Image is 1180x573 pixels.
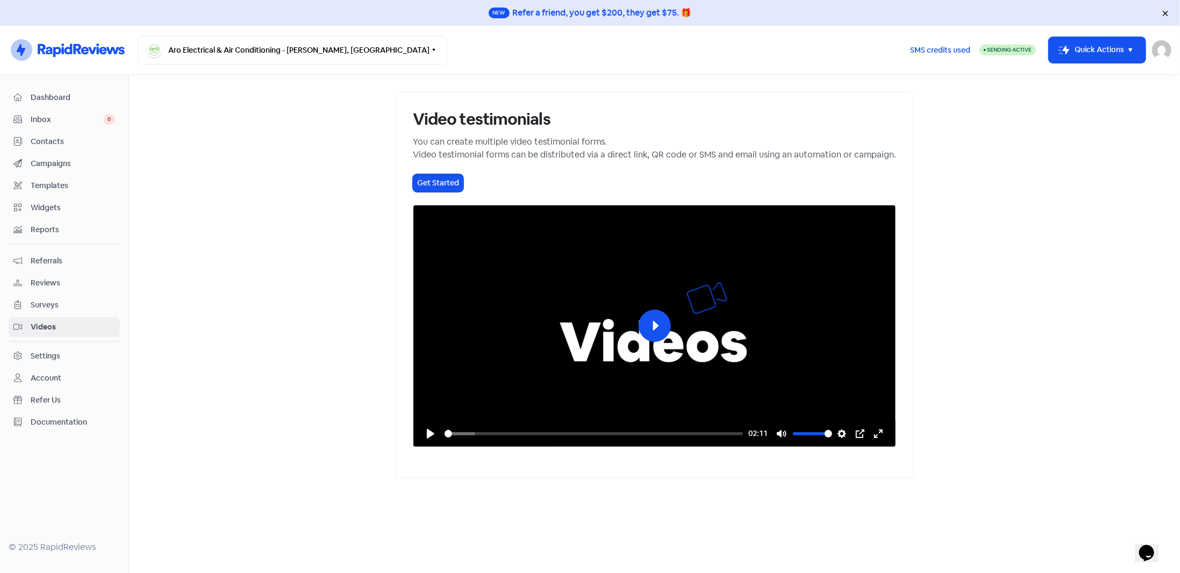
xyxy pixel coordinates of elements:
[31,373,61,384] div: Account
[31,136,115,147] span: Contacts
[31,158,115,169] span: Campaigns
[31,114,103,125] span: Inbox
[639,310,671,342] button: Play
[979,44,1036,56] a: Sending Active
[793,428,832,439] input: Volume
[413,135,896,161] div: You can create multiple video testimonial forms. Video testimonial forms can be distributed via a...
[138,35,447,65] button: Aro Electrical & Air Conditioning - [PERSON_NAME], [GEOGRAPHIC_DATA]
[31,224,115,235] span: Reports
[9,346,120,366] a: Settings
[9,251,120,271] a: Referrals
[31,202,115,213] span: Widgets
[9,176,120,196] a: Templates
[1135,530,1169,562] iframe: chat widget
[1049,37,1146,63] button: Quick Actions
[9,368,120,388] a: Account
[31,395,115,406] span: Refer Us
[103,114,115,125] span: 0
[31,277,115,289] span: Reviews
[9,317,120,337] a: Videos
[31,92,115,103] span: Dashboard
[31,255,115,267] span: Referrals
[9,88,120,108] a: Dashboard
[31,299,115,311] span: Surveys
[31,417,115,428] span: Documentation
[445,428,743,439] input: Seek
[31,350,60,362] div: Settings
[9,390,120,410] a: Refer Us
[9,198,120,218] a: Widgets
[9,412,120,432] a: Documentation
[513,6,692,19] div: Refer a friend, you get $200, they get $75. 🎁
[489,8,510,18] span: New
[9,132,120,152] a: Contacts
[413,110,896,129] h1: Video testimonials
[987,46,1032,53] span: Sending Active
[422,425,439,442] button: Play
[901,44,979,55] a: SMS credits used
[910,45,970,56] span: SMS credits used
[9,273,120,293] a: Reviews
[31,321,115,333] span: Videos
[1152,40,1171,60] img: User
[9,110,120,130] a: Inbox 0
[9,154,120,174] a: Campaigns
[413,174,463,192] button: Get Started
[9,220,120,240] a: Reports
[9,295,120,315] a: Surveys
[31,180,115,191] span: Templates
[748,427,768,440] div: Current time
[9,541,120,554] div: © 2025 RapidReviews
